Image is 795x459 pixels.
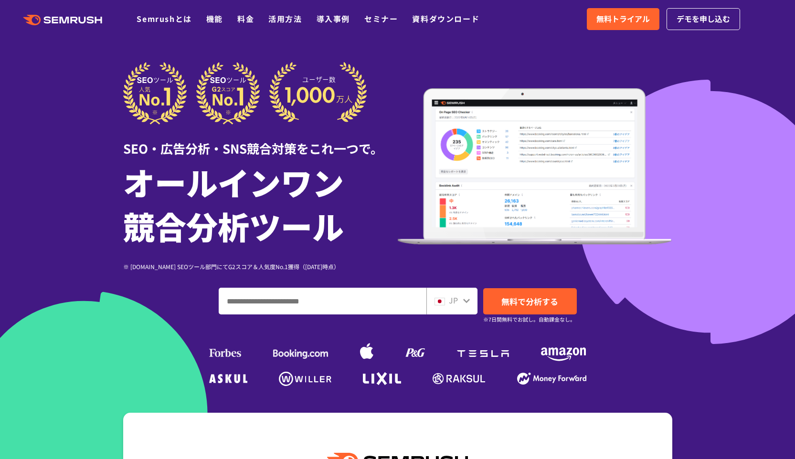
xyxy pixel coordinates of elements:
[123,125,398,157] div: SEO・広告分析・SNS競合対策をこれ一つで。
[412,13,479,24] a: 資料ダウンロード
[449,294,458,306] span: JP
[483,315,575,324] small: ※7日間無料でお試し。自動課金なし。
[667,8,740,30] a: デモを申し込む
[364,13,398,24] a: セミナー
[237,13,254,24] a: 料金
[317,13,350,24] a: 導入事例
[219,288,426,314] input: ドメイン、キーワードまたはURLを入力してください
[137,13,191,24] a: Semrushとは
[596,13,650,25] span: 無料トライアル
[123,262,398,271] div: ※ [DOMAIN_NAME] SEOツール部門にてG2スコア＆人気度No.1獲得（[DATE]時点）
[483,288,577,314] a: 無料で分析する
[123,160,398,248] h1: オールインワン 競合分析ツール
[677,13,730,25] span: デモを申し込む
[268,13,302,24] a: 活用方法
[587,8,659,30] a: 無料トライアル
[501,295,558,307] span: 無料で分析する
[206,13,223,24] a: 機能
